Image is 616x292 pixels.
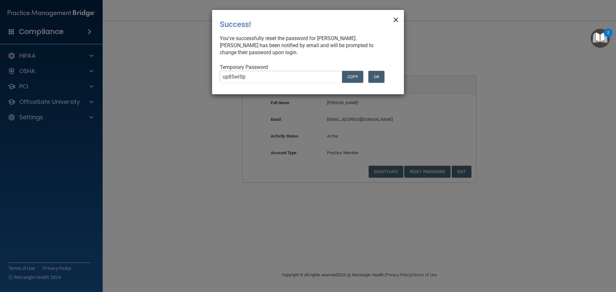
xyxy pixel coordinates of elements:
[220,64,268,70] span: Temporary Password
[607,33,609,41] div: 2
[342,71,363,83] button: COPY
[220,35,391,56] div: You've successfully reset the password for [PERSON_NAME]. [PERSON_NAME] has been notified by emai...
[220,15,370,34] div: Success!
[368,71,384,83] button: OK
[591,29,610,48] button: Open Resource Center, 2 new notifications
[393,13,399,25] span: ×
[584,248,608,272] iframe: Drift Widget Chat Controller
